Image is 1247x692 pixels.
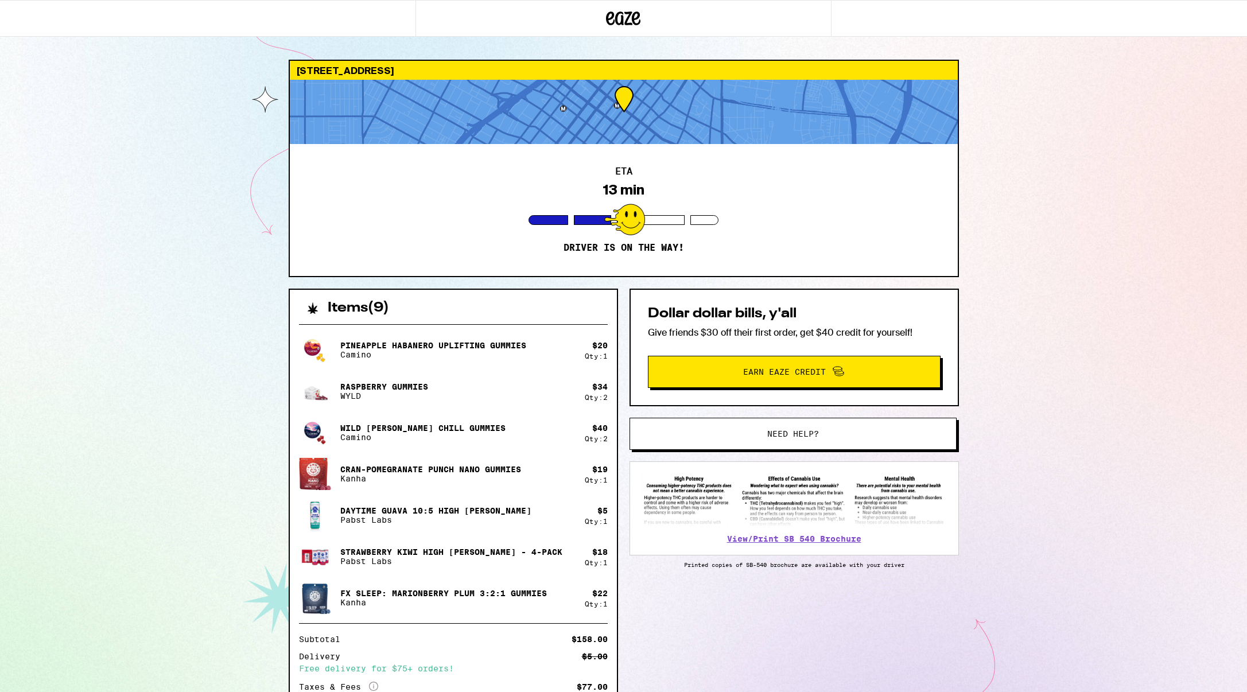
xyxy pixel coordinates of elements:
div: [STREET_ADDRESS] [290,61,958,80]
img: Kanha - Cran-Pomegranate Punch Nano Gummies [299,457,331,491]
div: $ 34 [592,382,608,391]
p: Pineapple Habanero Uplifting Gummies [340,341,526,350]
div: Qty: 2 [585,394,608,401]
div: Qty: 1 [585,600,608,608]
span: Need help? [767,430,819,438]
div: $ 20 [592,341,608,350]
div: $ 18 [592,547,608,557]
span: Earn Eaze Credit [743,368,826,376]
p: Printed copies of SB-540 brochure are available with your driver [630,561,959,568]
div: $ 19 [592,465,608,474]
p: Camino [340,350,526,359]
p: Strawberry Kiwi High [PERSON_NAME] - 4-Pack [340,547,562,557]
div: $77.00 [577,683,608,691]
p: Wild [PERSON_NAME] Chill Gummies [340,423,506,433]
div: $ 5 [597,506,608,515]
h2: ETA [615,167,632,176]
p: Raspberry Gummies [340,382,428,391]
p: FX SLEEP: Marionberry Plum 3:2:1 Gummies [340,589,547,598]
p: Driver is on the way! [564,242,684,254]
div: Free delivery for $75+ orders! [299,664,608,672]
p: WYLD [340,391,428,401]
img: Camino - Wild Berry Chill Gummies [299,417,331,449]
a: View/Print SB 540 Brochure [727,534,861,543]
h2: Items ( 9 ) [328,301,389,315]
div: Qty: 1 [585,352,608,360]
p: Pabst Labs [340,515,531,524]
div: $5.00 [582,652,608,660]
p: Kanha [340,474,521,483]
button: Earn Eaze Credit [648,356,941,388]
iframe: Find more information here [1032,364,1247,692]
div: Taxes & Fees [299,682,378,692]
p: Cran-Pomegranate Punch Nano Gummies [340,465,521,474]
img: Camino - Pineapple Habanero Uplifting Gummies [299,334,331,366]
img: WYLD - Raspberry Gummies [299,375,331,407]
p: Give friends $30 off their first order, get $40 credit for yourself! [648,326,941,339]
h2: Dollar dollar bills, y'all [648,307,941,321]
div: Subtotal [299,635,348,643]
div: $ 22 [592,589,608,598]
div: 13 min [603,182,644,198]
div: Delivery [299,652,348,660]
img: Kanha - FX SLEEP: Marionberry Plum 3:2:1 Gummies [299,578,331,617]
img: SB 540 Brochure preview [642,473,947,527]
div: Qty: 1 [585,518,608,525]
p: Daytime Guava 10:5 High [PERSON_NAME] [340,506,531,515]
img: Pabst Labs - Daytime Guava 10:5 High Seltzer [299,499,331,531]
p: Kanha [340,598,547,607]
div: Qty: 2 [585,435,608,442]
p: Pabst Labs [340,557,562,566]
img: Pabst Labs - Strawberry Kiwi High Seltzer - 4-Pack [299,541,331,573]
p: Camino [340,433,506,442]
div: Qty: 1 [585,559,608,566]
div: $ 40 [592,423,608,433]
div: Qty: 1 [585,476,608,484]
button: Need help? [630,418,957,450]
div: $158.00 [572,635,608,643]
